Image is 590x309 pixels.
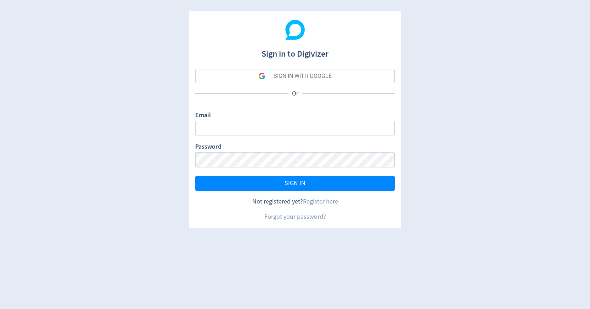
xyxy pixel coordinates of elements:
label: Email [195,111,211,121]
p: Or [288,89,302,98]
span: SIGN IN [285,180,305,187]
img: Digivizer Logo [285,20,305,40]
div: Not registered yet? [195,197,395,206]
a: Register here [303,198,338,206]
button: SIGN IN WITH GOOGLE [195,69,395,83]
button: SIGN IN [195,176,395,191]
div: SIGN IN WITH GOOGLE [274,69,332,83]
h1: Sign in to Digivizer [195,42,395,60]
label: Password [195,142,221,152]
a: Forgot your password? [264,213,326,221]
